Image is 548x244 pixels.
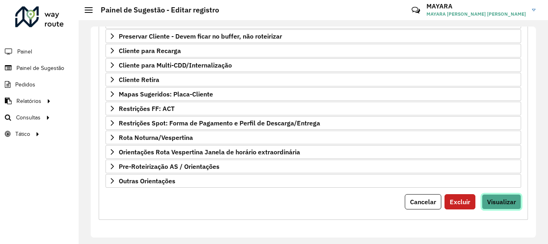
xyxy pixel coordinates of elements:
[106,58,521,72] a: Cliente para Multi-CDD/Internalização
[106,44,521,57] a: Cliente para Recarga
[17,47,32,56] span: Painel
[119,76,159,83] span: Cliente Retira
[106,131,521,144] a: Rota Noturna/Vespertina
[450,198,470,206] span: Excluir
[106,174,521,188] a: Outras Orientações
[487,198,516,206] span: Visualizar
[119,62,232,68] span: Cliente para Multi-CDD/Internalização
[119,178,175,184] span: Outras Orientações
[16,113,41,122] span: Consultas
[106,73,521,86] a: Cliente Retira
[106,145,521,159] a: Orientações Rota Vespertina Janela de horário extraordinária
[106,87,521,101] a: Mapas Sugeridos: Placa-Cliente
[119,91,213,97] span: Mapas Sugeridos: Placa-Cliente
[407,2,424,19] a: Contato Rápido
[482,194,521,209] button: Visualizar
[426,2,526,10] h3: MAYARA
[16,97,41,105] span: Relatórios
[119,120,320,126] span: Restrições Spot: Forma de Pagamento e Perfil de Descarga/Entrega
[106,116,521,130] a: Restrições Spot: Forma de Pagamento e Perfil de Descarga/Entrega
[426,10,526,18] span: MAYARA [PERSON_NAME] [PERSON_NAME]
[93,6,219,14] h2: Painel de Sugestão - Editar registro
[119,47,181,54] span: Cliente para Recarga
[119,149,300,155] span: Orientações Rota Vespertina Janela de horário extraordinária
[106,102,521,115] a: Restrições FF: ACT
[119,134,193,141] span: Rota Noturna/Vespertina
[15,80,35,89] span: Pedidos
[119,163,219,170] span: Pre-Roteirização AS / Orientações
[106,29,521,43] a: Preservar Cliente - Devem ficar no buffer, não roteirizar
[106,160,521,173] a: Pre-Roteirização AS / Orientações
[119,33,282,39] span: Preservar Cliente - Devem ficar no buffer, não roteirizar
[16,64,64,72] span: Painel de Sugestão
[410,198,436,206] span: Cancelar
[15,130,30,138] span: Tático
[119,105,175,112] span: Restrições FF: ACT
[405,194,441,209] button: Cancelar
[444,194,475,209] button: Excluir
